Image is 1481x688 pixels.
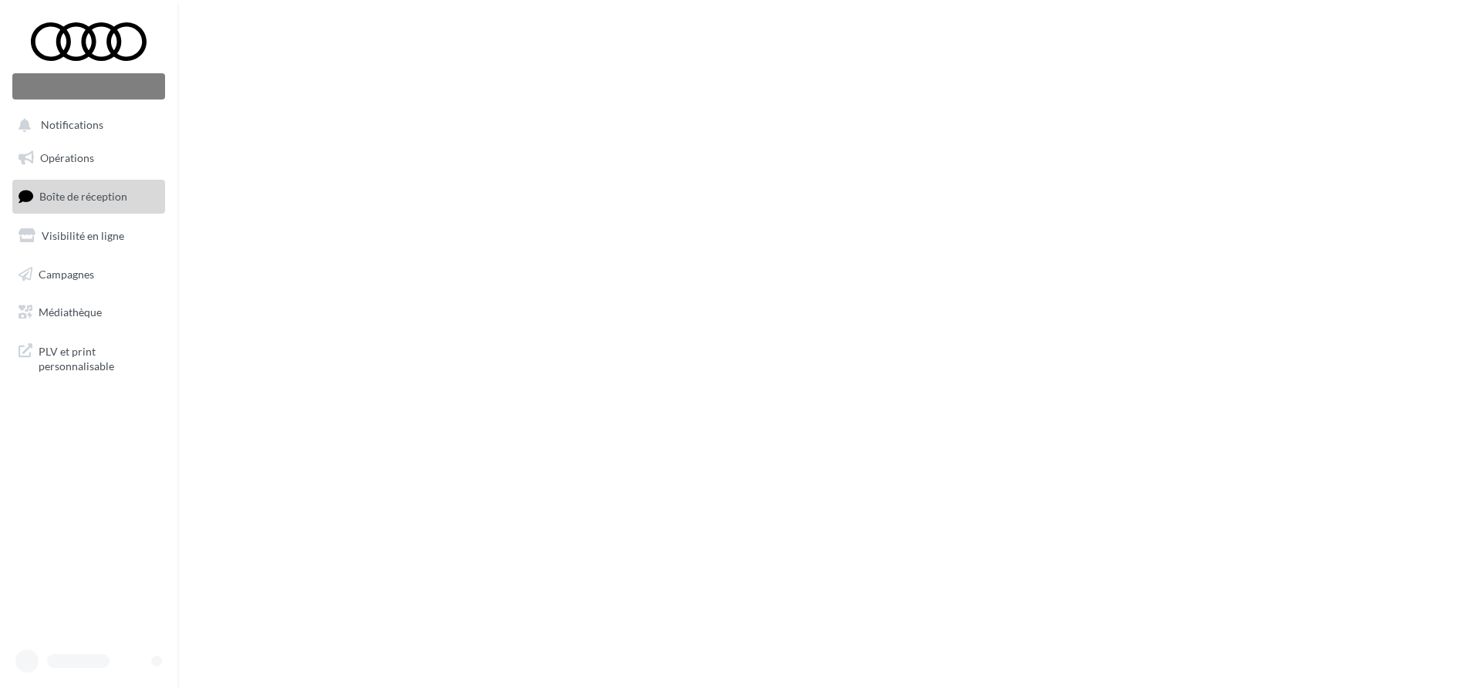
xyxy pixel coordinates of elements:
span: Boîte de réception [39,190,127,203]
a: Médiathèque [9,296,168,329]
div: Nouvelle campagne [12,73,165,99]
span: PLV et print personnalisable [39,341,159,374]
a: Opérations [9,142,168,174]
a: Campagnes [9,258,168,291]
span: Opérations [40,151,94,164]
span: Médiathèque [39,305,102,319]
a: Boîte de réception [9,180,168,213]
a: PLV et print personnalisable [9,335,168,380]
a: Visibilité en ligne [9,220,168,252]
span: Campagnes [39,267,94,280]
span: Notifications [41,119,103,132]
span: Visibilité en ligne [42,229,124,242]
